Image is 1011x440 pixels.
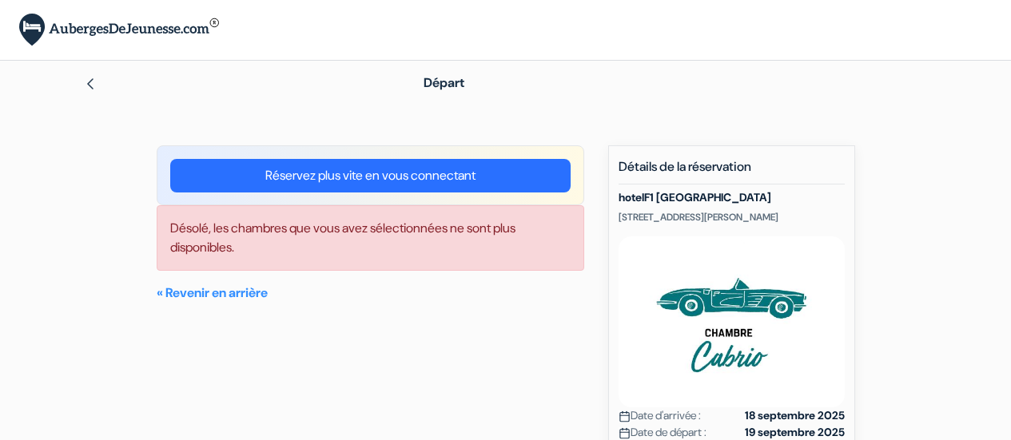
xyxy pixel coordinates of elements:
[619,211,845,224] p: [STREET_ADDRESS][PERSON_NAME]
[157,284,268,301] a: « Revenir en arrière
[619,191,845,204] h5: hotelF1 [GEOGRAPHIC_DATA]
[424,74,464,91] span: Départ
[157,205,584,271] div: Désolé, les chambres que vous avez sélectionnées ne sont plus disponibles.
[84,77,97,90] img: left_arrow.svg
[745,407,845,424] strong: 18 septembre 2025
[170,159,571,192] a: Réservez plus vite en vous connectant
[619,407,701,424] span: Date d'arrivée :
[619,410,631,422] img: calendar.svg
[619,159,845,184] h5: Détails de la réservation
[619,427,631,439] img: calendar.svg
[19,14,219,46] img: AubergesDeJeunesse.com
